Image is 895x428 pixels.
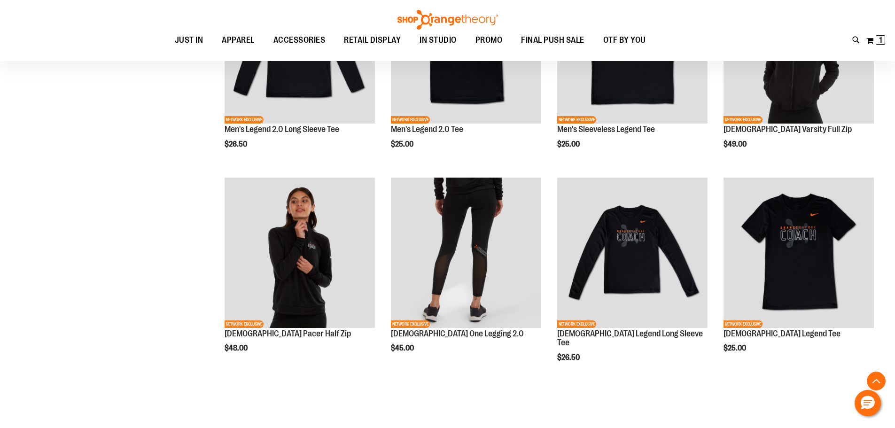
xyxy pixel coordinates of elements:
a: OTF BY YOU [594,30,655,51]
a: [DEMOGRAPHIC_DATA] Legend Long Sleeve Tee [557,329,703,348]
a: RETAIL DISPLAY [335,30,410,51]
span: NETWORK EXCLUSIVE [557,320,596,328]
span: $25.00 [391,140,415,148]
button: Hello, have a question? Let’s chat. [855,390,881,416]
span: $25.00 [724,344,747,352]
button: Back To Top [867,372,886,390]
span: 1 [879,35,882,45]
a: PROMO [466,30,512,51]
img: OTF Ladies Coach FA23 Legend LS Tee - Black primary image [557,178,708,328]
a: APPAREL [212,30,264,51]
a: FINAL PUSH SALE [512,30,594,51]
span: $49.00 [724,140,748,148]
a: Men's Sleeveless Legend Tee [557,125,655,134]
span: NETWORK EXCLUSIVE [391,116,430,124]
a: Men's Legend 2.0 Tee [391,125,463,134]
span: NETWORK EXCLUSIVE [225,320,264,328]
a: OTF Ladies Coach FA23 Pacer Half Zip - Black primary imageNETWORK EXCLUSIVE [225,178,375,329]
span: OTF BY YOU [603,30,646,51]
div: product [220,173,380,377]
span: PROMO [475,30,503,51]
span: NETWORK EXCLUSIVE [724,320,763,328]
span: NETWORK EXCLUSIVE [557,116,596,124]
img: OTF Ladies Coach FA23 Pacer Half Zip - Black primary image [225,178,375,328]
div: product [553,173,712,386]
span: $26.50 [557,353,581,362]
a: [DEMOGRAPHIC_DATA] Pacer Half Zip [225,329,351,338]
span: NETWORK EXCLUSIVE [724,116,763,124]
span: JUST IN [175,30,203,51]
a: OTF Ladies Coach FA23 Legend SS Tee - Black primary imageNETWORK EXCLUSIVE [724,178,874,329]
span: APPAREL [222,30,255,51]
a: [DEMOGRAPHIC_DATA] Legend Tee [724,329,841,338]
img: Shop Orangetheory [396,10,499,30]
span: $26.50 [225,140,249,148]
a: OTF Ladies Coach FA23 One Legging 2.0 - Black primary imageNETWORK EXCLUSIVE [391,178,541,329]
a: IN STUDIO [410,30,466,51]
img: OTF Ladies Coach FA23 Legend SS Tee - Black primary image [724,178,874,328]
span: RETAIL DISPLAY [344,30,401,51]
a: Men's Legend 2.0 Long Sleeve Tee [225,125,339,134]
div: product [719,173,879,377]
span: $48.00 [225,344,249,352]
img: OTF Ladies Coach FA23 One Legging 2.0 - Black primary image [391,178,541,328]
span: NETWORK EXCLUSIVE [391,320,430,328]
span: FINAL PUSH SALE [521,30,584,51]
span: ACCESSORIES [273,30,326,51]
a: OTF Ladies Coach FA23 Legend LS Tee - Black primary imageNETWORK EXCLUSIVE [557,178,708,329]
div: product [386,173,546,377]
span: NETWORK EXCLUSIVE [225,116,264,124]
a: JUST IN [165,30,213,51]
a: [DEMOGRAPHIC_DATA] One Legging 2.0 [391,329,524,338]
a: ACCESSORIES [264,30,335,51]
span: $45.00 [391,344,415,352]
a: [DEMOGRAPHIC_DATA] Varsity Full Zip [724,125,852,134]
span: $25.00 [557,140,581,148]
span: IN STUDIO [420,30,457,51]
